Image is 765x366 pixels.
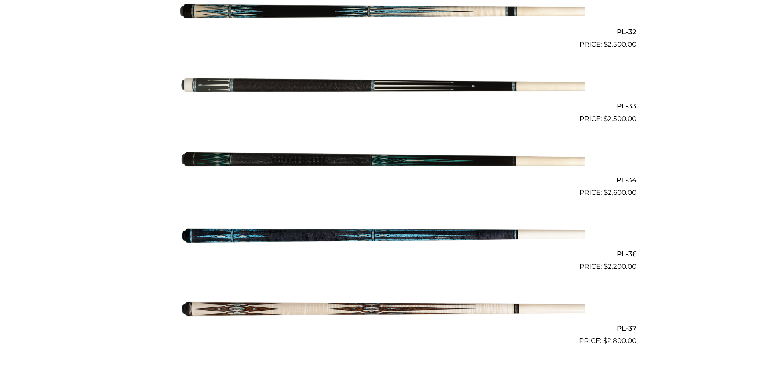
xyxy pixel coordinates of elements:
bdi: 2,500.00 [604,40,636,48]
span: $ [604,40,608,48]
bdi: 2,200.00 [604,262,636,270]
span: $ [603,337,607,345]
bdi: 2,800.00 [603,337,636,345]
img: PL-34 [180,127,585,195]
h2: PL-36 [129,247,636,262]
h2: PL-34 [129,173,636,188]
img: PL-37 [180,275,585,343]
bdi: 2,600.00 [604,188,636,196]
span: $ [604,262,608,270]
img: PL-33 [180,53,585,121]
h2: PL-32 [129,25,636,39]
a: PL-34 $2,600.00 [129,127,636,198]
img: PL-36 [180,201,585,269]
bdi: 2,500.00 [604,115,636,123]
a: PL-36 $2,200.00 [129,201,636,272]
span: $ [604,188,608,196]
span: $ [604,115,608,123]
a: PL-33 $2,500.00 [129,53,636,124]
h2: PL-37 [129,321,636,335]
a: PL-37 $2,800.00 [129,275,636,346]
h2: PL-33 [129,98,636,113]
